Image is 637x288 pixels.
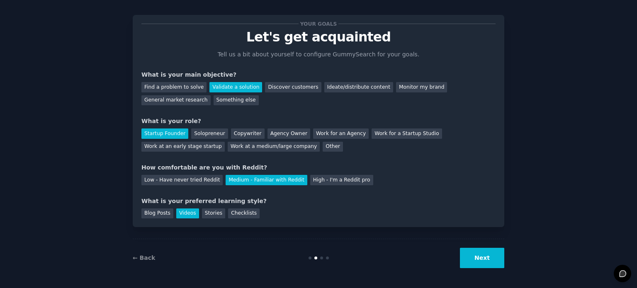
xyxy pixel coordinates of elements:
div: What is your main objective? [141,70,496,79]
p: Tell us a bit about yourself to configure GummySearch for your goals. [214,50,423,59]
div: Ideate/distribute content [324,82,393,92]
button: Next [460,248,504,268]
div: Videos [176,208,199,219]
div: Find a problem to solve [141,82,207,92]
div: Blog Posts [141,208,173,219]
span: Your goals [299,19,338,28]
div: Work at a medium/large company [228,142,320,152]
div: Work for an Agency [313,128,369,139]
div: Checklists [228,208,260,219]
a: ← Back [133,254,155,261]
div: Other [323,142,343,152]
div: Low - Have never tried Reddit [141,175,223,185]
div: Stories [202,208,225,219]
div: Validate a solution [209,82,262,92]
p: Let's get acquainted [141,30,496,44]
div: Solopreneur [191,128,228,139]
div: How comfortable are you with Reddit? [141,163,496,172]
div: High - I'm a Reddit pro [310,175,373,185]
div: Startup Founder [141,128,188,139]
div: What is your role? [141,117,496,126]
div: General market research [141,95,211,106]
div: Work for a Startup Studio [372,128,442,139]
div: Agency Owner [267,128,310,139]
div: Something else [214,95,259,106]
div: Discover customers [265,82,321,92]
div: What is your preferred learning style? [141,197,496,206]
div: Medium - Familiar with Reddit [226,175,307,185]
div: Copywriter [231,128,265,139]
div: Monitor my brand [396,82,447,92]
div: Work at an early stage startup [141,142,225,152]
